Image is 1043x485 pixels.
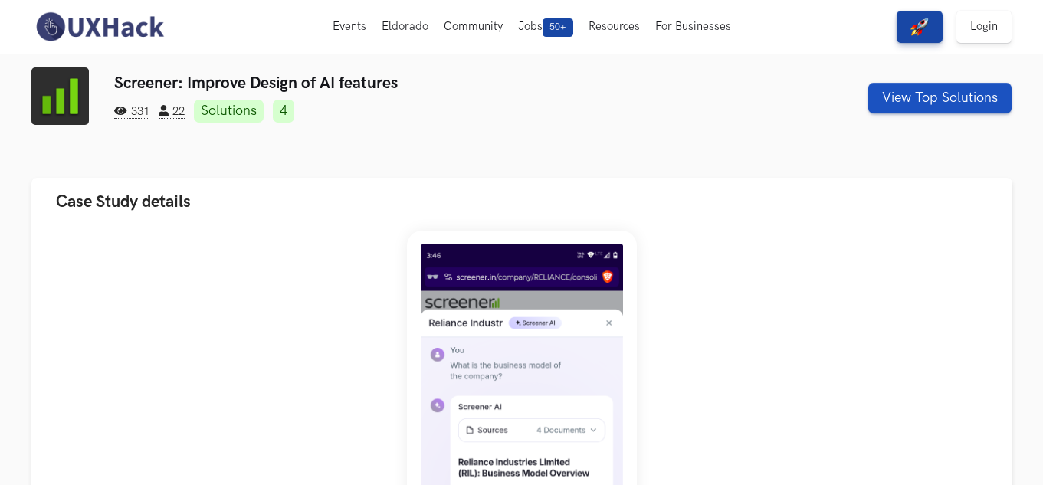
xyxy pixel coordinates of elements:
[114,105,149,119] span: 331
[868,83,1012,113] button: View Top Solutions
[194,100,264,123] a: Solutions
[159,105,185,119] span: 22
[31,178,1012,226] button: Case Study details
[543,18,573,37] span: 50+
[956,11,1012,43] a: Login
[910,18,929,36] img: rocket
[273,100,294,123] a: 4
[56,192,191,212] span: Case Study details
[31,67,89,125] img: Screener logo
[114,74,763,93] h3: Screener: Improve Design of AI features
[31,11,168,43] img: UXHack-logo.png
